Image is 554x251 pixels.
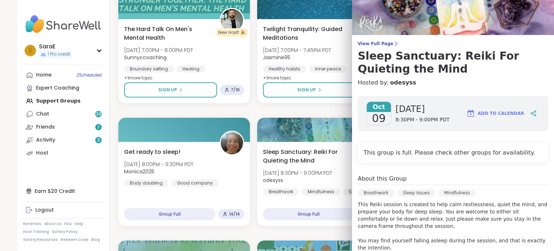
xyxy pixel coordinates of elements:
[23,147,104,160] a: Host
[466,109,475,118] img: ShareWell Logomark
[358,174,406,183] h4: About this Group
[396,103,450,115] span: [DATE]
[36,137,55,144] div: Activity
[23,69,104,82] a: Home2Scheduled
[23,237,58,242] a: Safety Resources
[64,221,72,226] a: FAQ
[28,46,32,55] span: S
[98,124,99,130] span: 1
[478,110,524,117] span: Add to Calendar
[158,87,177,93] span: Sign Up
[309,65,347,73] div: Inner peace
[23,82,104,95] a: Expert Coaching
[263,188,299,195] div: Breathwork
[263,47,331,54] span: [DATE] 7:00PM - 7:45PM PDT
[390,78,416,87] a: odesyss
[302,188,340,195] div: Mindfulness
[364,148,542,157] h4: This group is full. Please check other groups for availability.
[263,169,332,177] span: [DATE] 8:30PM - 9:00PM PDT
[229,211,240,217] span: 14 / 14
[367,102,391,112] span: Oct
[263,54,290,61] b: Jasmine95
[263,148,351,165] span: Sleep Sanctuary: Reiki For Quieting the Mind
[221,132,243,154] img: Monica2025
[124,208,215,220] div: Group Full
[358,78,548,87] h4: Hosted by:
[23,134,104,147] a: Activity3
[263,177,283,184] b: odesyss
[48,51,70,57] span: 1 Pro credit
[36,111,49,118] div: Chat
[124,65,174,73] div: Boundary setting
[23,221,41,226] a: Referrals
[124,82,217,98] button: Sign Up
[358,49,548,75] h3: Sleep Sanctuary: Reiki For Quieting the Mind
[358,189,394,196] div: Breathwork
[91,237,100,242] a: Blog
[39,43,72,51] div: SaraE
[358,41,548,47] span: View Full Page
[23,108,104,121] a: Chat39
[297,87,316,93] span: Sign Up
[263,82,356,98] button: Sign Up
[124,25,212,42] span: The Hard Talk On Men's Mental Health
[61,237,88,242] a: Redeem Code
[177,65,205,73] div: Healing
[23,185,104,198] div: Earn $20 Credit
[343,188,382,195] div: Sleep Issues
[396,116,450,124] span: 8:30PM - 9:00PM PDT
[463,105,527,122] button: Add to Calendar
[97,137,100,143] span: 3
[96,111,101,117] span: 39
[397,189,435,196] div: Sleep Issues
[23,121,104,134] a: Friends1
[358,41,548,75] a: View Full PageSleep Sanctuary: Reiki For Quieting the Mind
[438,189,476,196] div: Mindfulness
[44,221,61,226] a: About Us
[35,207,54,214] div: Logout
[76,72,102,78] span: 2 Scheduled
[124,161,193,168] span: [DATE] 8:00PM - 9:30PM PDT
[36,124,55,131] div: Friends
[372,112,386,125] span: 09
[171,179,219,187] div: Good company
[124,168,154,175] b: Monica2025
[124,179,168,187] div: Body doubling
[263,65,306,73] div: Healthy habits
[263,208,354,220] div: Group Full
[23,229,49,234] a: Host Training
[23,12,104,37] img: ShareWell Nav Logo
[124,47,193,54] span: [DATE] 7:00PM - 8:00PM PDT
[124,148,180,156] span: Get ready to sleep!
[23,204,104,217] a: Logout
[124,54,167,61] b: Sunnyccoaching
[52,229,78,234] a: Safety Policy
[263,25,351,42] span: Twilight Tranquility: Guided Meditations
[215,28,249,37] div: New Host! 🎉
[231,87,240,93] span: 7 / 16
[221,9,243,31] img: Sunnyccoaching
[36,150,48,157] div: Host
[36,85,79,92] div: Expert Coaching
[75,221,83,226] a: Help
[36,72,52,79] div: Home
